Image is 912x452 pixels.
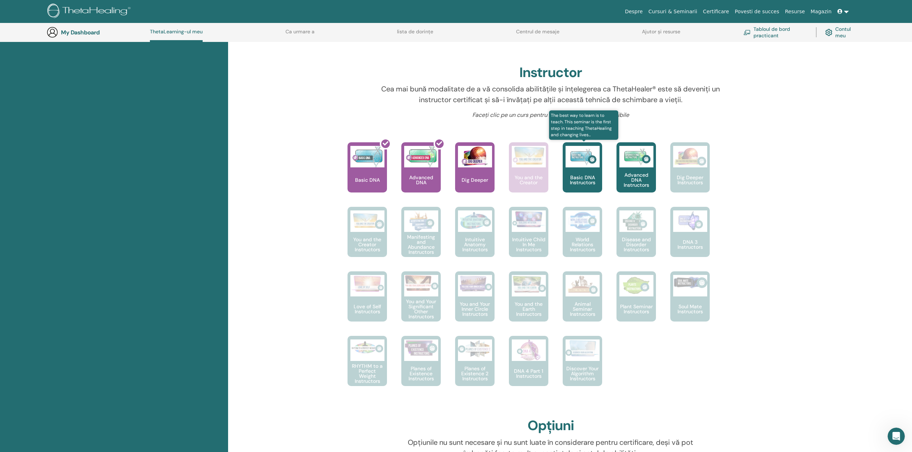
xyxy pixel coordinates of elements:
[670,239,710,249] p: DNA 3 Instructors
[825,27,832,38] img: cog.svg
[458,210,492,232] img: Intuitive Anatomy Instructors
[616,207,656,271] a: Disease and Disorder Instructors Disease and Disorder Instructors
[512,210,546,228] img: Intuitive Child In Me Instructors
[549,110,618,140] span: The best way to learn is to teach. This seminar is the first step in teaching ThetaHealing and ch...
[616,237,656,252] p: Disease and Disorder Instructors
[455,336,495,400] a: Planes of Existence 2 Instructors Planes of Existence 2 Instructors
[512,339,546,361] img: DNA 4 Part 1 Instructors
[401,366,441,381] p: Planes of Existence Instructors
[622,5,646,18] a: Despre
[455,271,495,336] a: You and Your Inner Circle Instructors You and Your Inner Circle Instructors
[401,299,441,319] p: You and Your Significant Other Instructors
[404,146,438,167] img: Advanced DNA
[348,142,387,207] a: Basic DNA Basic DNA
[673,146,707,167] img: Dig Deeper Instructors
[47,27,58,38] img: generic-user-icon.jpg
[743,30,751,35] img: chalkboard-teacher.svg
[350,210,384,232] img: You and the Creator Instructors
[61,29,133,36] h3: My Dashboard
[563,271,602,336] a: Animal Seminar Instructors Animal Seminar Instructors
[563,301,602,317] p: Animal Seminar Instructors
[670,142,710,207] a: Dig Deeper Instructors Dig Deeper Instructors
[509,207,548,271] a: Intuitive Child In Me Instructors Intuitive Child In Me Instructors
[512,275,546,294] img: You and the Earth Instructors
[350,339,384,356] img: RHYTHM to a Perfect Weight Instructors
[285,29,315,40] a: Ca urmare a
[646,5,700,18] a: Cursuri & Seminarii
[404,275,438,291] img: You and Your Significant Other Instructors
[825,24,858,40] a: Contul meu
[397,29,433,40] a: lista de dorințe
[379,84,722,105] p: Cea mai bună modalitate de a vă consolida abilitățile și înțelegerea ca ThetaHealer® este să deve...
[379,111,722,119] p: Faceți clic pe un curs pentru a căuta seminariile disponibile
[348,237,387,252] p: You and the Creator Instructors
[401,207,441,271] a: Manifesting and Abundance Instructors Manifesting and Abundance Instructors
[519,65,582,81] h2: Instructor
[348,271,387,336] a: Love of Self Instructors Love of Self Instructors
[563,366,602,381] p: Discover Your Algorithm Instructors
[616,271,656,336] a: Plant Seminar Instructors Plant Seminar Instructors
[673,275,707,290] img: Soul Mate Instructors
[455,237,495,252] p: Intuitive Anatomy Instructors
[509,142,548,207] a: You and the Creator You and the Creator
[616,172,656,187] p: Advanced DNA Instructors
[350,146,384,167] img: Basic DNA
[404,210,438,232] img: Manifesting and Abundance Instructors
[348,363,387,384] p: RHYTHM to a Perfect Weight Instructors
[401,175,441,185] p: Advanced DNA
[670,207,710,271] a: DNA 3 Instructors DNA 3 Instructors
[566,146,600,167] img: Basic DNA Instructors
[619,210,653,232] img: Disease and Disorder Instructors
[509,271,548,336] a: You and the Earth Instructors You and the Earth Instructors
[509,175,548,185] p: You and the Creator
[459,177,491,182] p: Dig Deeper
[150,29,203,42] a: ThetaLearning-ul meu
[455,142,495,207] a: Dig Deeper Dig Deeper
[619,275,653,296] img: Plant Seminar Instructors
[743,24,807,40] a: Tabloul de bord practicant
[404,339,438,357] img: Planes of Existence Instructors
[670,271,710,336] a: Soul Mate Instructors Soul Mate Instructors
[455,207,495,271] a: Intuitive Anatomy Instructors Intuitive Anatomy Instructors
[401,234,441,254] p: Manifesting and Abundance Instructors
[401,271,441,336] a: You and Your Significant Other Instructors You and Your Significant Other Instructors
[516,29,559,40] a: Centrul de mesaje
[673,210,707,232] img: DNA 3 Instructors
[509,336,548,400] a: DNA 4 Part 1 Instructors DNA 4 Part 1 Instructors
[566,339,600,357] img: Discover Your Algorithm Instructors
[563,175,602,185] p: Basic DNA Instructors
[616,304,656,314] p: Plant Seminar Instructors
[401,142,441,207] a: Advanced DNA Advanced DNA
[509,301,548,317] p: You and the Earth Instructors
[350,275,384,292] img: Love of Self Instructors
[616,142,656,207] a: Advanced DNA Instructors Advanced DNA Instructors
[563,336,602,400] a: Discover Your Algorithm Instructors Discover Your Algorithm Instructors
[47,4,133,20] img: logo.png
[348,304,387,314] p: Love of Self Instructors
[458,339,492,358] img: Planes of Existence 2 Instructors
[888,428,905,445] iframe: Intercom live chat
[509,237,548,252] p: Intuitive Child In Me Instructors
[700,5,732,18] a: Certificare
[528,418,574,434] h2: Opțiuni
[566,210,600,232] img: World Relations Instructors
[782,5,808,18] a: Resurse
[566,275,600,296] img: Animal Seminar Instructors
[458,146,492,167] img: Dig Deeper
[509,368,548,379] p: DNA 4 Part 1 Instructors
[642,29,680,40] a: Ajutor și resurse
[563,207,602,271] a: World Relations Instructors World Relations Instructors
[512,146,546,166] img: You and the Creator
[455,366,495,381] p: Planes of Existence 2 Instructors
[670,304,710,314] p: Soul Mate Instructors
[563,237,602,252] p: World Relations Instructors
[458,275,492,292] img: You and Your Inner Circle Instructors
[619,146,653,167] img: Advanced DNA Instructors
[455,301,495,317] p: You and Your Inner Circle Instructors
[563,142,602,207] a: The best way to learn is to teach. This seminar is the first step in teaching ThetaHealing and ch...
[401,336,441,400] a: Planes of Existence Instructors Planes of Existence Instructors
[348,336,387,400] a: RHYTHM to a Perfect Weight Instructors RHYTHM to a Perfect Weight Instructors
[670,175,710,185] p: Dig Deeper Instructors
[348,207,387,271] a: You and the Creator Instructors You and the Creator Instructors
[808,5,834,18] a: Magazin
